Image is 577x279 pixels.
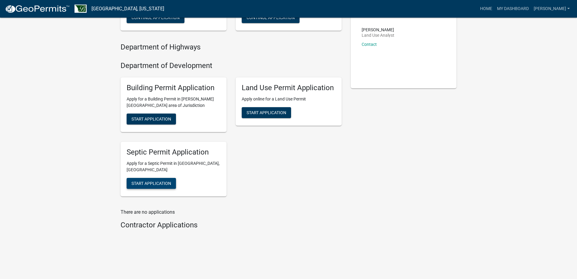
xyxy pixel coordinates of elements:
[127,83,221,92] h5: Building Permit Application
[91,4,164,14] a: [GEOGRAPHIC_DATA], [US_STATE]
[127,178,176,189] button: Start Application
[121,43,342,52] h4: Department of Highways
[121,61,342,70] h4: Department of Development
[127,148,221,157] h5: Septic Permit Application
[127,12,184,23] button: Continue Application
[131,181,171,185] span: Start Application
[121,209,342,216] p: There are no applications
[495,3,531,15] a: My Dashboard
[531,3,572,15] a: [PERSON_NAME]
[362,33,394,37] p: Land Use Analyst
[242,107,291,118] button: Start Application
[121,221,342,232] wm-workflow-list-section: Contractor Applications
[75,5,87,13] img: Benton County, Minnesota
[478,3,495,15] a: Home
[242,96,336,102] p: Apply online for a Land Use Permit
[362,28,394,32] p: [PERSON_NAME]
[131,116,171,121] span: Start Application
[362,42,377,47] a: Contact
[127,160,221,173] p: Apply for a Septic Permit in [GEOGRAPHIC_DATA], [GEOGRAPHIC_DATA]
[247,110,286,115] span: Start Application
[121,221,342,230] h4: Contractor Applications
[127,114,176,124] button: Start Application
[242,83,336,92] h5: Land Use Permit Application
[127,96,221,109] p: Apply for a Building Permit in [PERSON_NAME][GEOGRAPHIC_DATA] area of Jurisdiction
[242,12,300,23] button: Continue Application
